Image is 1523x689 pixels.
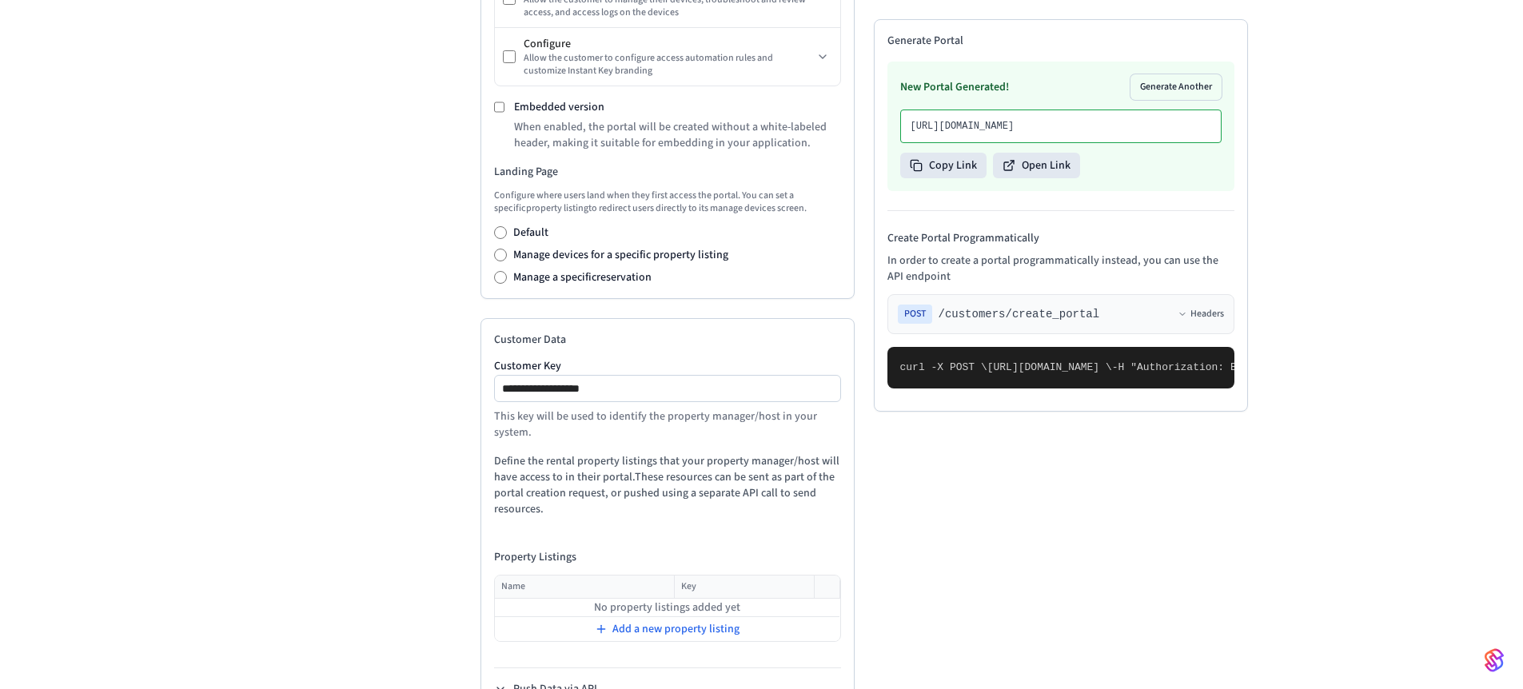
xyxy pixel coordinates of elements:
span: [URL][DOMAIN_NAME] \ [987,361,1112,373]
p: Define the rental property listings that your property manager/host will have access to in their ... [494,453,841,517]
p: This key will be used to identify the property manager/host in your system. [494,408,841,440]
button: Copy Link [900,153,987,178]
label: Embedded version [514,99,604,115]
span: Add a new property listing [612,621,740,637]
h2: Customer Data [494,332,841,348]
td: No property listings added yet [495,599,840,617]
label: Manage a specific reservation [513,269,652,285]
span: -H "Authorization: Bearer seam_api_key_123456" \ [1112,361,1411,373]
span: POST [898,305,932,324]
p: Configure where users land when they first access the portal. You can set a specific property lis... [494,189,841,215]
button: Open Link [993,153,1080,178]
h4: Create Portal Programmatically [887,230,1234,246]
label: Default [513,225,548,241]
th: Name [495,575,675,599]
button: Headers [1178,308,1224,321]
button: Generate Another [1130,74,1222,100]
img: SeamLogoGradient.69752ec5.svg [1485,647,1504,673]
p: In order to create a portal programmatically instead, you can use the API endpoint [887,253,1234,285]
span: curl -X POST \ [900,361,987,373]
h3: Landing Page [494,164,841,180]
h4: Property Listings [494,549,841,565]
p: When enabled, the portal will be created without a white-labeled header, making it suitable for e... [514,119,841,151]
div: Configure [524,36,813,52]
p: [URL][DOMAIN_NAME] [911,120,1211,133]
label: Customer Key [494,360,841,372]
label: Manage devices for a specific property listing [513,247,728,263]
span: /customers/create_portal [939,306,1100,322]
h2: Generate Portal [887,33,1234,49]
div: Allow the customer to configure access automation rules and customize Instant Key branding [524,52,813,78]
h3: New Portal Generated! [900,79,1009,95]
th: Key [675,575,814,599]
